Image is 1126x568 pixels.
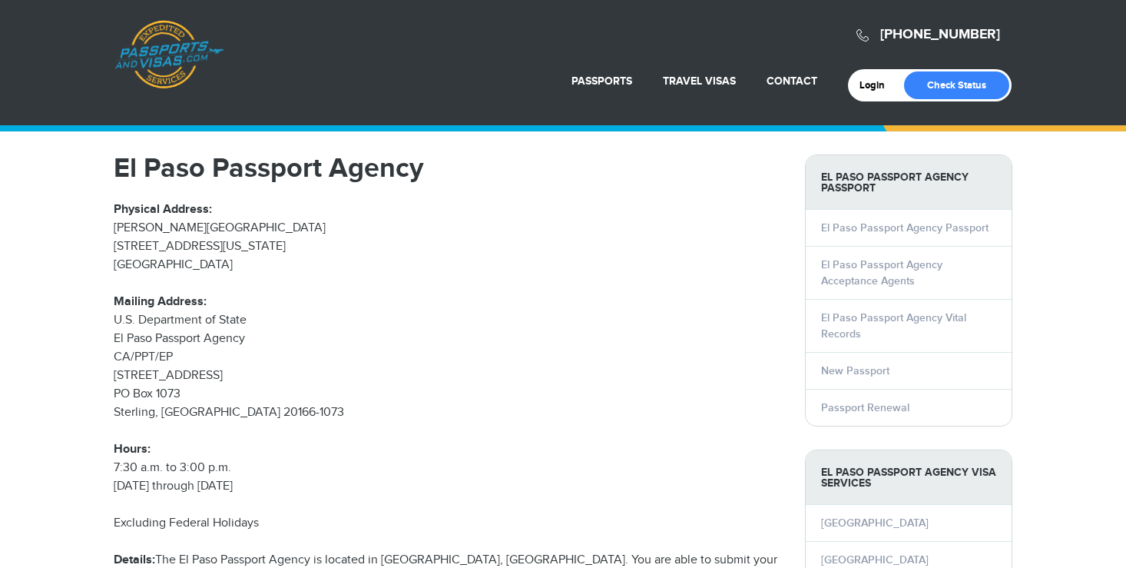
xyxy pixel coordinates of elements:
[114,293,782,496] p: U.S. Department of State El Paso Passport Agency CA/PPT/EP [STREET_ADDRESS] PO Box 1073 Sterling,...
[821,221,989,234] a: El Paso Passport Agency Passport
[859,79,896,91] a: Login
[571,75,632,88] a: Passports
[114,201,782,274] p: [PERSON_NAME][GEOGRAPHIC_DATA] [STREET_ADDRESS][US_STATE] [GEOGRAPHIC_DATA]
[821,258,942,287] a: El Paso Passport Agency Acceptance Agents
[821,401,909,414] a: Passport Renewal
[767,75,817,88] a: Contact
[821,553,929,566] a: [GEOGRAPHIC_DATA]
[114,442,151,457] strong: Hours:
[821,364,889,377] a: New Passport
[114,154,782,182] h1: El Paso Passport Agency
[821,311,966,340] a: El Paso Passport Agency Vital Records
[821,517,929,530] a: [GEOGRAPHIC_DATA]
[880,26,1000,43] a: [PHONE_NUMBER]
[806,450,1012,505] strong: El Paso Passport Agency Visa Services
[114,202,212,217] strong: Physical Address:
[904,71,1009,99] a: Check Status
[114,20,224,89] a: Passports & [DOMAIN_NAME]
[114,294,207,309] strong: Mailing Address:
[663,75,736,88] a: Travel Visas
[114,553,155,567] strong: Details:
[114,514,782,533] p: Excluding Federal Holidays
[806,155,1012,210] strong: El Paso Passport Agency Passport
